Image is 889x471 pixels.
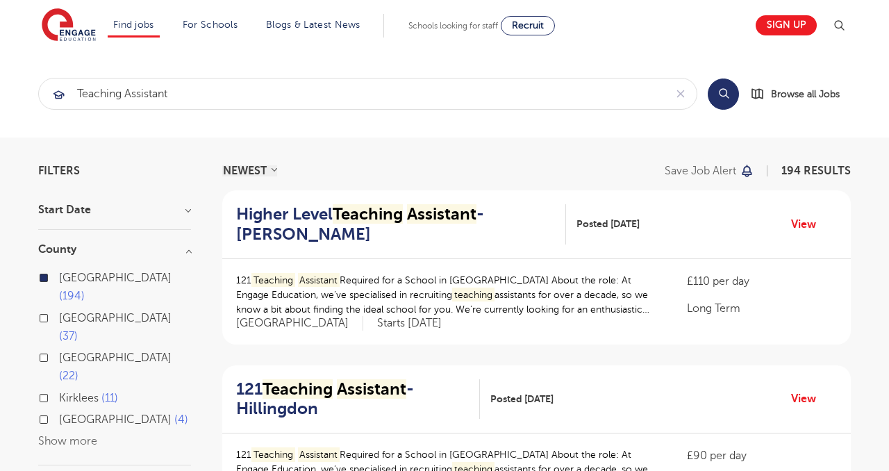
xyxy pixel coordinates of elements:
span: [GEOGRAPHIC_DATA] [59,352,172,364]
h3: County [38,244,191,255]
a: Higher LevelTeaching Assistant- [PERSON_NAME] [236,204,566,245]
p: £110 per day [687,273,837,290]
span: Recruit [512,20,544,31]
span: 22 [59,370,78,382]
input: [GEOGRAPHIC_DATA] 194 [59,272,68,281]
a: Browse all Jobs [750,86,851,102]
button: Show more [38,435,97,447]
h2: Higher Level - [PERSON_NAME] [236,204,555,245]
span: 194 RESULTS [781,165,851,177]
span: Browse all Jobs [771,86,840,102]
span: [GEOGRAPHIC_DATA] [59,312,172,324]
mark: teaching [452,288,495,302]
p: Long Term [687,300,837,317]
a: View [791,215,826,233]
mark: Teaching [251,447,295,462]
span: 11 [101,392,118,404]
a: Find jobs [113,19,154,30]
mark: Assistant [298,273,340,288]
input: Kirklees 11 [59,392,68,401]
span: [GEOGRAPHIC_DATA] [59,413,172,426]
span: [GEOGRAPHIC_DATA] [59,272,172,284]
p: 121 Required for a School in [GEOGRAPHIC_DATA] About the role: At Engage Education, we’ve special... [236,273,659,317]
a: 121Teaching Assistant- Hillingdon [236,379,480,420]
input: Submit [39,78,665,109]
mark: Assistant [337,379,406,399]
mark: Teaching [263,379,333,399]
a: View [791,390,826,408]
input: [GEOGRAPHIC_DATA] 22 [59,352,68,361]
button: Search [708,78,739,110]
input: [GEOGRAPHIC_DATA] 4 [59,413,68,422]
p: Starts [DATE] [377,316,442,331]
span: 194 [59,290,85,302]
span: Posted [DATE] [490,392,554,406]
span: Schools looking for staff [408,21,498,31]
mark: Assistant [407,204,476,224]
h3: Start Date [38,204,191,215]
a: Blogs & Latest News [266,19,360,30]
p: Save job alert [665,165,736,176]
span: Kirklees [59,392,99,404]
p: £90 per day [687,447,837,464]
mark: Assistant [298,447,340,462]
a: Recruit [501,16,555,35]
mark: Teaching [333,204,403,224]
div: Submit [38,78,697,110]
mark: Teaching [251,273,295,288]
span: Posted [DATE] [576,217,640,231]
button: Save job alert [665,165,754,176]
span: Filters [38,165,80,176]
span: [GEOGRAPHIC_DATA] [236,316,363,331]
input: [GEOGRAPHIC_DATA] 37 [59,312,68,321]
span: 4 [174,413,188,426]
a: For Schools [183,19,238,30]
span: 37 [59,330,78,342]
img: Engage Education [42,8,96,43]
button: Clear [665,78,697,109]
h2: 121 - Hillingdon [236,379,469,420]
a: Sign up [756,15,817,35]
